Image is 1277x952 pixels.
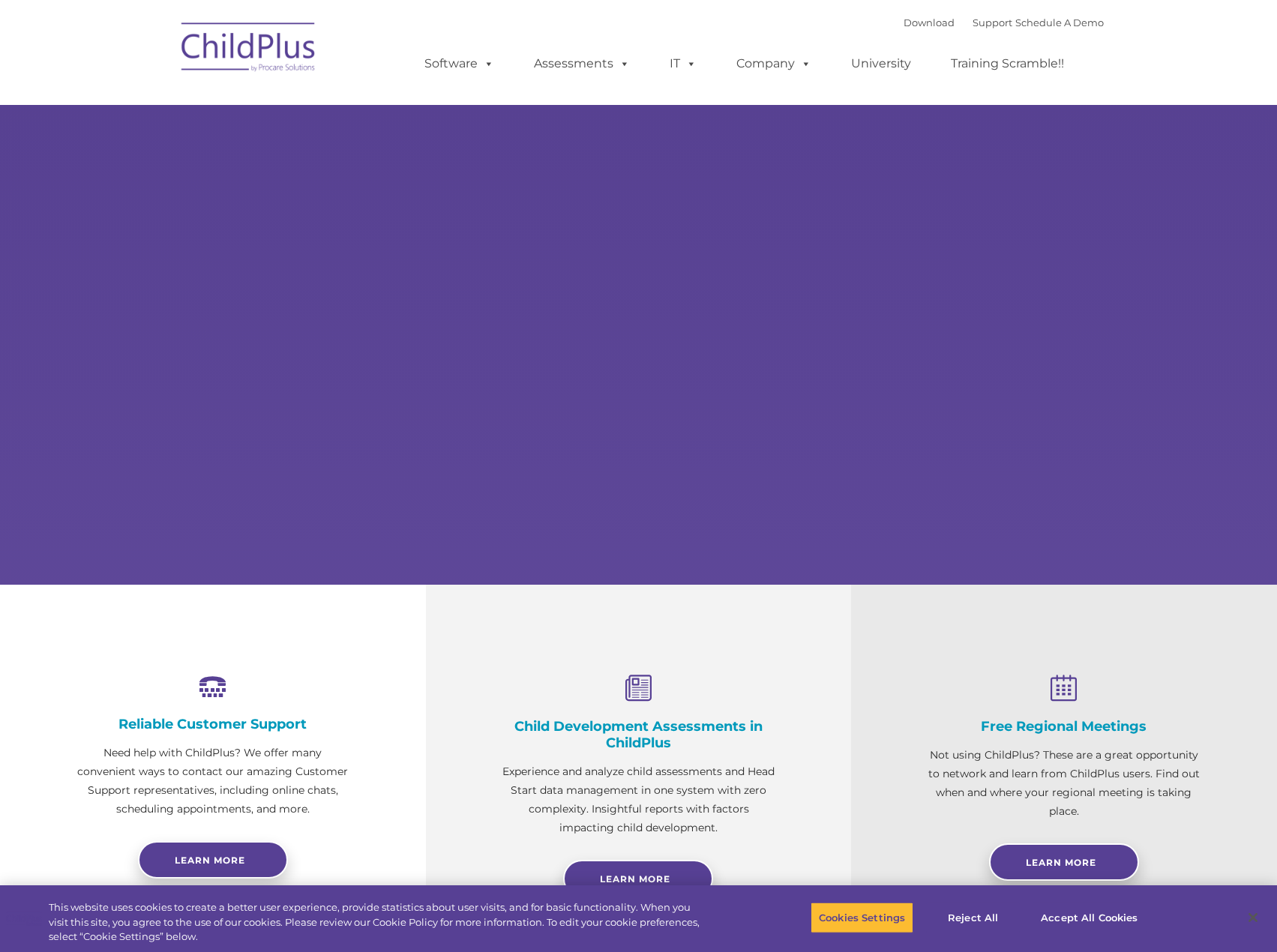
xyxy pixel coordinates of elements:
[811,902,913,933] button: Cookies Settings
[1237,901,1270,934] button: Close
[75,744,351,819] p: Need help with ChildPlus? We offer many convenient ways to contact our amazing Customer Support r...
[926,746,1202,821] p: Not using ChildPlus? These are a great opportunity to network and learn from ChildPlus users. Fin...
[904,16,955,28] a: Download
[926,718,1202,735] h4: Free Regional Meetings
[1026,857,1096,868] span: Learn More
[501,762,777,837] p: Experience and analyze child assessments and Head Start data management in one system with zero c...
[519,49,645,79] a: Assessments
[926,902,1020,933] button: Reject All
[904,16,1104,28] font: |
[175,855,245,866] span: Learn more
[655,49,712,79] a: IT
[989,843,1139,881] a: Learn More
[501,718,777,751] h4: Child Development Assessments in ChildPlus
[600,873,670,885] span: Learn More
[721,49,826,79] a: Company
[138,841,288,879] a: Learn more
[174,12,324,87] img: ChildPlus by Procare Solutions
[936,49,1079,79] a: Training Scramble!!
[836,49,926,79] a: University
[49,900,703,945] div: This website uses cookies to create a better user experience, provide statistics about user visit...
[409,49,509,79] a: Software
[1015,16,1104,28] a: Schedule A Demo
[1033,902,1146,933] button: Accept All Cookies
[75,716,351,732] h4: Reliable Customer Support
[563,860,713,897] a: Learn More
[973,16,1012,28] a: Support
